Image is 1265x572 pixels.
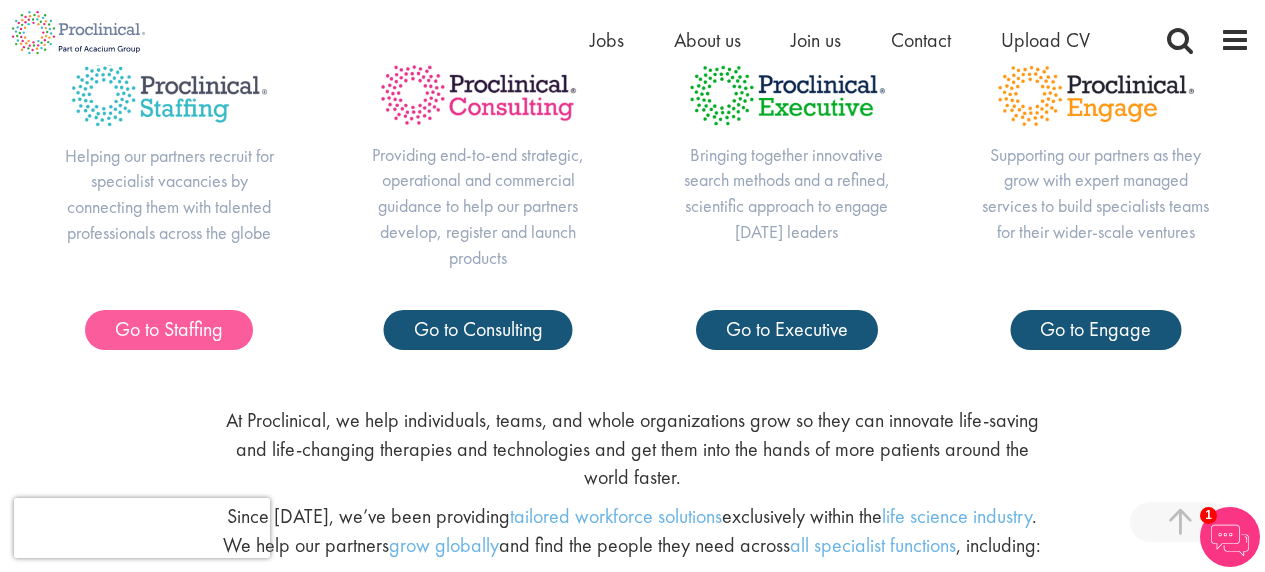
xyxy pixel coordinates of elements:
p: At Proclinical, we help individuals, teams, and whole organizations grow so they can innovate lif... [216,406,1049,492]
a: Jobs [590,27,624,53]
p: Providing end-to-end strategic, operational and commercial guidance to help our partners develop,... [364,142,593,271]
span: Go to Consulting [414,316,543,342]
a: life science industry [882,503,1032,529]
img: Proclinical Title [55,45,284,142]
a: Go to Staffing [85,310,253,350]
p: Bringing together innovative search methods and a refined, scientific approach to engage [DATE] l... [673,142,902,245]
span: Go to Engage [1040,316,1151,342]
img: Proclinical Title [364,45,593,141]
span: Go to Staffing [115,316,223,342]
a: Go to Consulting [384,310,573,350]
img: Proclinical Title [673,45,902,141]
p: Helping our partners recruit for specialist vacancies by connecting them with talented profession... [55,143,284,246]
p: Since [DATE], we’ve been providing exclusively within the . We help our partners and find the peo... [216,502,1049,559]
a: all specialist functions [790,532,956,558]
img: Chatbot [1200,507,1260,567]
p: Supporting our partners as they grow with expert managed services to build specialists teams for ... [981,142,1210,245]
a: grow globally [389,532,499,558]
span: Go to Executive [726,316,848,342]
a: Upload CV [1001,27,1090,53]
a: Join us [791,27,841,53]
span: 1 [1200,507,1217,524]
a: tailored workforce solutions [510,503,722,529]
a: Contact [891,27,951,53]
a: Go to Executive [696,310,878,350]
img: Proclinical Title [981,45,1210,141]
a: Go to Engage [1010,310,1181,350]
a: About us [674,27,741,53]
iframe: reCAPTCHA [14,498,270,558]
